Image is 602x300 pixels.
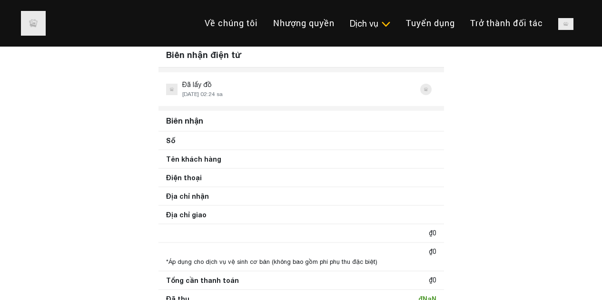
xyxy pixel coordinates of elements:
a: Trở thành đối tác [463,13,551,33]
div: Đã lấy đồ [182,80,223,90]
span: [DATE] 02:24 sa [182,91,223,97]
div: Tên khách hàng [166,154,221,164]
div: Số [166,135,175,145]
div: Điện thoại [166,173,202,183]
span: *Áp dụng cho dịch vụ vệ sinh cơ bản (không bao gồm phí phụ thu đặc biệt) [166,258,377,265]
a: Về chúng tôi [197,13,266,33]
div: Dịch vụ [350,17,391,30]
a: Nhượng quyền [266,13,342,33]
div: ₫0 [429,228,436,238]
img: subToggleIcon [381,19,391,29]
div: ₫0 [429,275,436,285]
div: Biên nhận điện tử [158,43,444,68]
div: ₫0 [429,247,436,257]
div: Địa chỉ nhận [166,191,209,201]
div: Tổng cần thanh toán [166,275,239,285]
a: Tuyển dụng [398,13,463,33]
div: Địa chỉ giao [166,210,207,220]
div: Biên nhận [162,111,440,130]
